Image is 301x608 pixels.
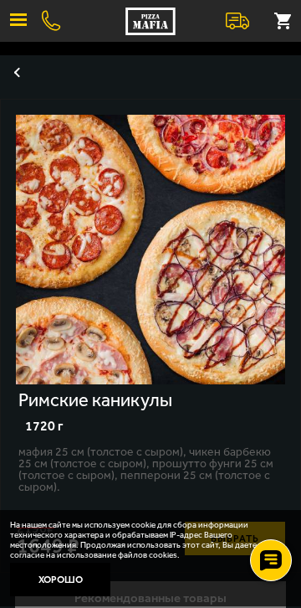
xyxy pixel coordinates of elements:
[25,418,64,434] span: 1720 г
[18,446,285,493] p: Мафия 25 см (толстое с сыром), Чикен Барбекю 25 см (толстое с сыром), Прошутто Фунги 25 см (толст...
[16,115,285,387] a: Римские каникулы
[10,563,110,596] button: Хорошо
[16,115,285,384] img: Римские каникулы
[10,520,281,560] p: На нашем сайте мы используем cookie для сбора информации технического характера и обрабатываем IP...
[18,389,176,411] div: Римские каникулы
